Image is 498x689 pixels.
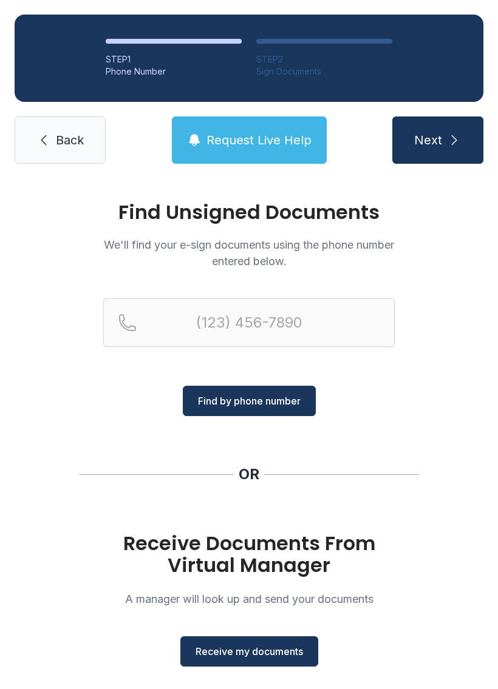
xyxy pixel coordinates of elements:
[256,66,392,78] div: Sign Documents
[103,298,395,347] input: Reservation phone number
[198,394,301,408] span: Find by phone number
[414,132,442,149] span: Next
[56,132,84,149] span: Back
[256,53,392,66] div: STEP 2
[103,591,395,607] p: A manager will look up and send your documents
[239,465,259,484] div: OR
[106,53,242,66] div: STEP 1
[103,237,395,269] p: We'll find your e-sign documents using the phone number entered below.
[103,533,395,576] h1: Receive Documents From Virtual Manager
[103,203,395,222] h1: Find Unsigned Documents
[206,132,312,149] span: Request Live Help
[106,66,242,78] div: Phone Number
[196,644,303,659] span: Receive my documents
